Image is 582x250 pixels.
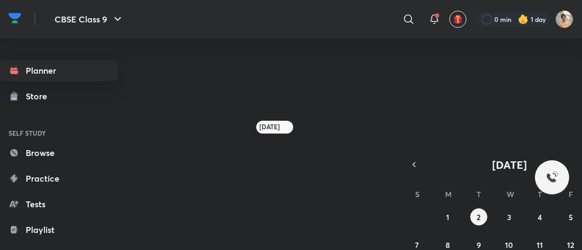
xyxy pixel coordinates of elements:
abbr: September 7, 2025 [415,240,419,250]
button: September 5, 2025 [562,208,579,225]
h6: [DATE] [259,123,280,131]
abbr: Thursday [538,189,542,199]
abbr: September 9, 2025 [477,240,481,250]
abbr: September 8, 2025 [446,240,450,250]
abbr: September 10, 2025 [505,240,513,250]
img: avatar [453,14,463,24]
img: Aashman Srivastava [555,10,573,28]
abbr: Tuesday [477,189,481,199]
div: Store [26,90,53,103]
span: [DATE] [492,158,527,172]
abbr: September 11, 2025 [537,240,543,250]
abbr: Friday [569,189,573,199]
abbr: Monday [445,189,451,199]
button: avatar [449,11,466,28]
button: September 4, 2025 [531,208,548,225]
abbr: September 2, 2025 [477,212,480,222]
button: September 1, 2025 [439,208,456,225]
abbr: Sunday [415,189,419,199]
abbr: September 3, 2025 [507,212,511,222]
abbr: Wednesday [507,189,514,199]
img: streak [518,14,529,25]
abbr: September 4, 2025 [538,212,542,222]
button: CBSE Class 9 [48,9,131,30]
img: Company Logo [9,10,21,26]
a: Company Logo [9,10,21,29]
abbr: September 12, 2025 [567,240,574,250]
button: September 2, 2025 [470,208,487,225]
abbr: September 1, 2025 [446,212,449,222]
abbr: September 5, 2025 [569,212,573,222]
button: September 3, 2025 [501,208,518,225]
img: ttu [546,171,558,184]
